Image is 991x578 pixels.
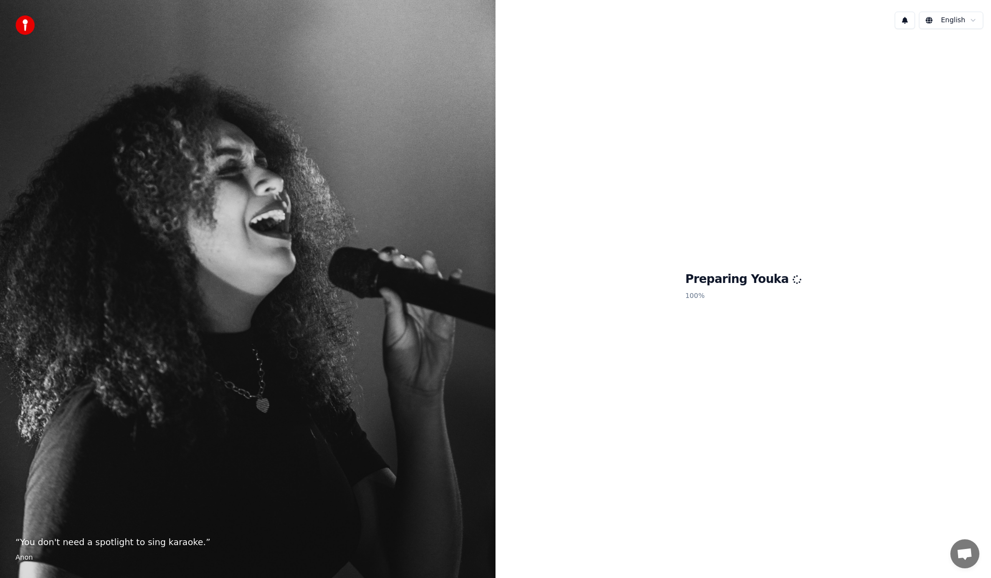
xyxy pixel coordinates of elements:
p: “ You don't need a spotlight to sing karaoke. ” [15,535,480,549]
footer: Anon [15,553,480,563]
img: youka [15,15,35,35]
h1: Preparing Youka [685,272,801,287]
a: Open de chat [950,539,979,568]
p: 100 % [685,287,801,305]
